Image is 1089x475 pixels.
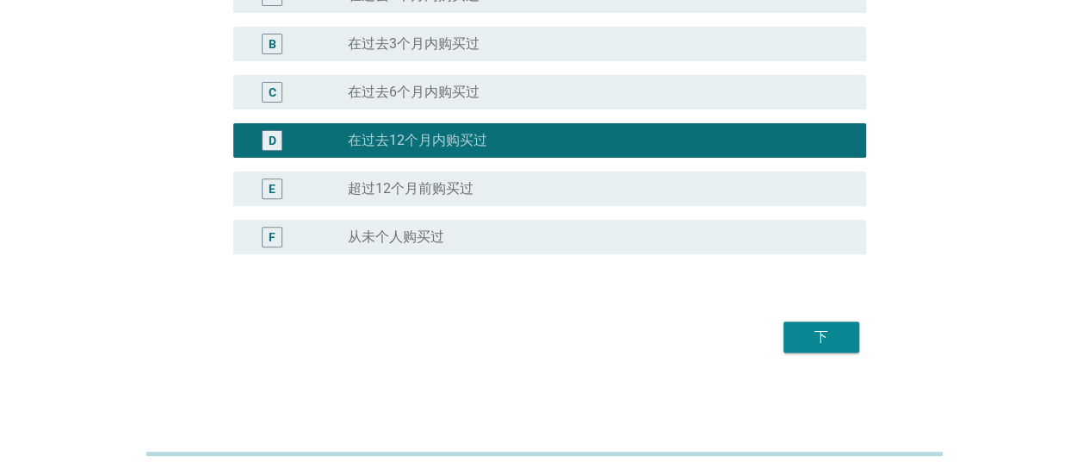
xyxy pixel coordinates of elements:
[348,180,473,197] label: 超过12个月前购买过
[269,179,275,197] div: E
[269,131,276,149] div: D
[783,322,859,353] button: 下
[269,228,275,246] div: F
[269,34,276,53] div: B
[348,228,444,246] label: 从未个人购买过
[348,132,487,149] label: 在过去12个月内购买过
[348,35,480,53] label: 在过去3个月内购买过
[797,327,845,347] div: 下
[269,83,276,101] div: C
[348,84,480,101] label: 在过去6个月内购买过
